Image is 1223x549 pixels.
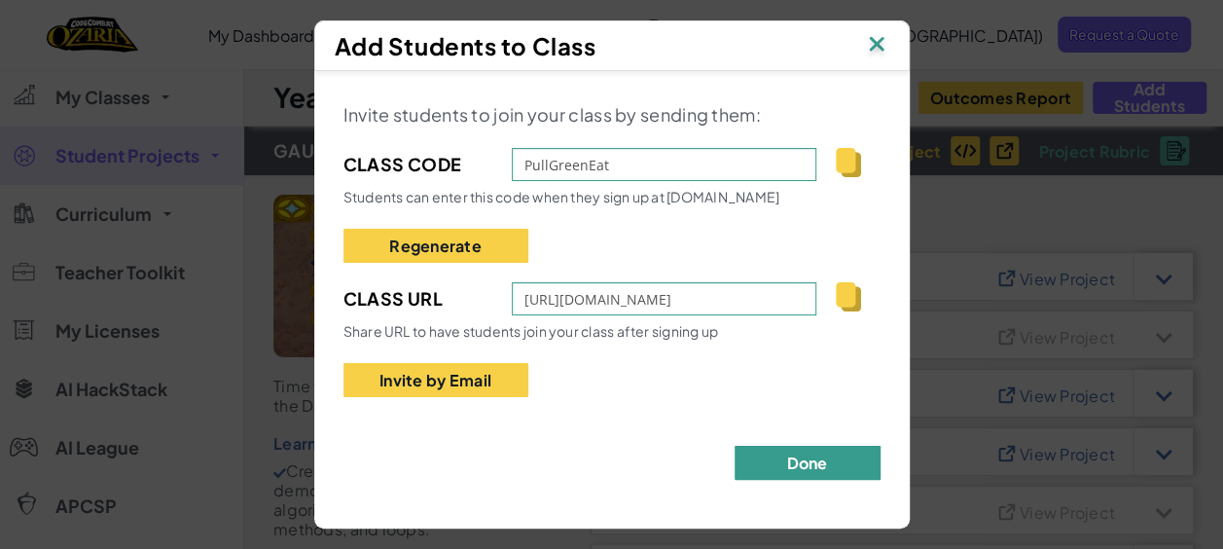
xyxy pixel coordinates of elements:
[343,188,780,205] span: Students can enter this code when they sign up at [DOMAIN_NAME]
[735,446,881,480] button: Done
[343,150,492,179] span: Class Code
[343,229,528,263] button: Regenerate
[836,282,860,311] img: IconCopy.svg
[836,148,860,177] img: IconCopy.svg
[343,103,761,126] span: Invite students to join your class by sending them:
[864,31,889,60] img: IconClose.svg
[343,322,719,340] span: Share URL to have students join your class after signing up
[335,31,596,60] span: Add Students to Class
[343,363,528,397] button: Invite by Email
[343,284,492,313] span: Class Url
